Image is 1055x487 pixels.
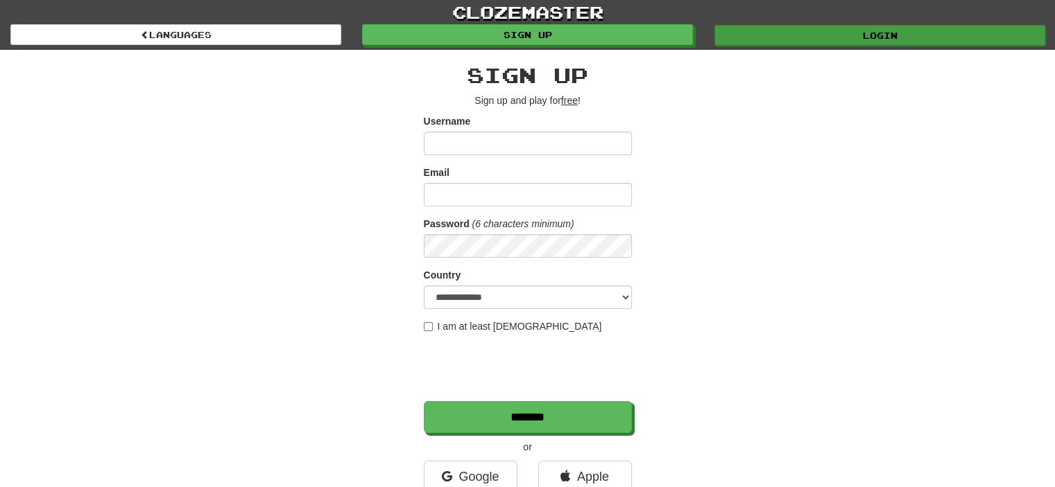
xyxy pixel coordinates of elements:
[424,114,471,128] label: Username
[714,25,1045,46] a: Login
[424,166,449,179] label: Email
[424,217,470,231] label: Password
[362,24,693,45] a: Sign up
[424,94,632,107] p: Sign up and play for !
[424,64,632,87] h2: Sign up
[424,322,433,331] input: I am at least [DEMOGRAPHIC_DATA]
[424,268,461,282] label: Country
[561,95,578,106] u: free
[10,24,341,45] a: Languages
[424,340,635,394] iframe: reCAPTCHA
[424,319,602,333] label: I am at least [DEMOGRAPHIC_DATA]
[424,440,632,454] p: or
[472,218,574,229] em: (6 characters minimum)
